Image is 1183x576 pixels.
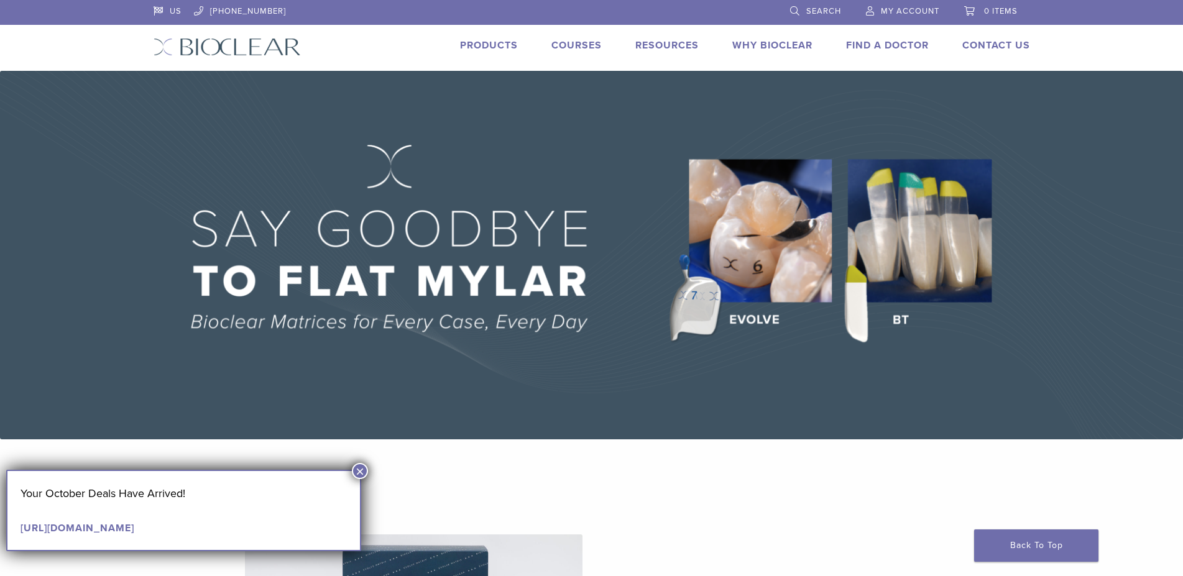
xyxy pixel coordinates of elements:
p: Your October Deals Have Arrived! [21,484,347,503]
a: [URL][DOMAIN_NAME] [21,522,134,534]
button: Close [352,463,368,479]
span: Search [806,6,841,16]
span: My Account [881,6,939,16]
img: Bioclear [154,38,301,56]
span: 0 items [984,6,1018,16]
a: Back To Top [974,529,1098,562]
a: Why Bioclear [732,39,812,52]
a: Contact Us [962,39,1030,52]
a: Find A Doctor [846,39,929,52]
a: Courses [551,39,602,52]
a: Products [460,39,518,52]
a: Resources [635,39,699,52]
